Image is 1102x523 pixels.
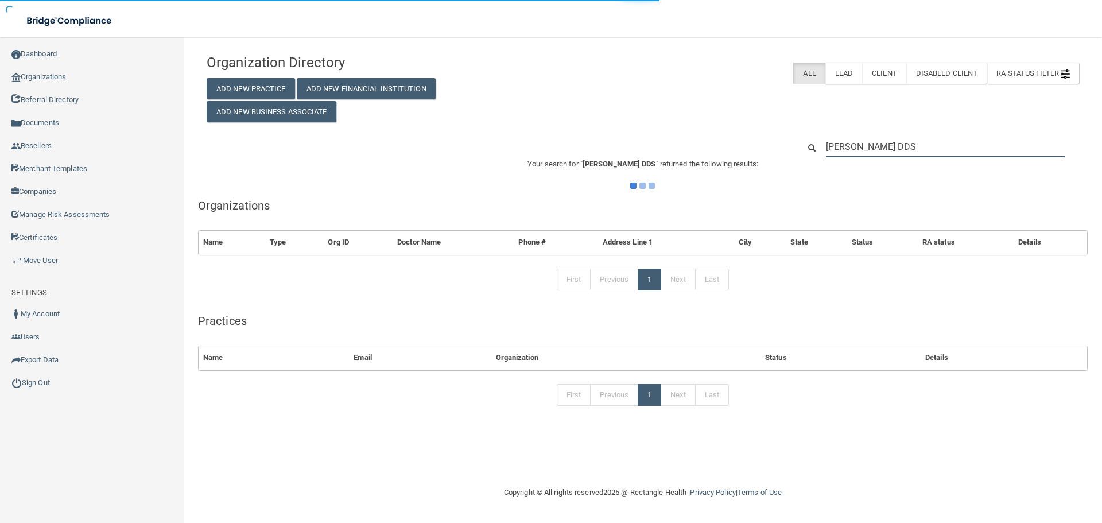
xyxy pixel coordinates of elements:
button: Add New Financial Institution [297,78,436,99]
div: Copyright © All rights reserved 2025 @ Rectangle Health | | [433,474,852,511]
th: Email [349,346,491,370]
span: [PERSON_NAME] DDS [583,160,656,168]
a: Previous [590,269,638,290]
th: Organization [491,346,760,370]
h5: Organizations [198,199,1088,212]
th: Name [199,346,349,370]
img: icon-documents.8dae5593.png [11,119,21,128]
img: organization-icon.f8decf85.png [11,73,21,82]
label: All [793,63,825,84]
img: bridge_compliance_login_screen.278c3ca4.svg [17,9,123,33]
iframe: Drift Widget Chat Controller [903,441,1088,487]
th: RA status [918,231,1014,254]
p: Your search for " " returned the following results: [198,157,1088,171]
th: Org ID [323,231,393,254]
button: Add New Practice [207,78,295,99]
a: Privacy Policy [690,488,735,497]
h4: Organization Directory [207,55,486,70]
span: RA Status Filter [996,69,1070,78]
img: ic_reseller.de258add.png [11,142,21,151]
th: Name [199,231,265,254]
th: City [734,231,786,254]
th: Type [265,231,324,254]
img: ajax-loader.4d491dd7.gif [630,183,655,189]
label: Disabled Client [906,63,987,84]
a: Last [695,384,729,406]
th: Details [1014,231,1087,254]
label: SETTINGS [11,286,47,300]
h5: Practices [198,315,1088,327]
th: Details [921,346,1087,370]
label: Client [862,63,906,84]
a: Next [661,269,695,290]
img: icon-filter@2x.21656d0b.png [1061,69,1070,79]
a: First [557,384,591,406]
img: icon-export.b9366987.png [11,355,21,365]
a: Last [695,269,729,290]
a: Previous [590,384,638,406]
a: 1 [638,269,661,290]
img: briefcase.64adab9b.png [11,255,23,266]
th: Address Line 1 [598,231,734,254]
img: ic_dashboard_dark.d01f4a41.png [11,50,21,59]
th: Status [847,231,918,254]
a: Terms of Use [738,488,782,497]
th: Doctor Name [393,231,514,254]
label: Lead [825,63,862,84]
a: First [557,269,591,290]
th: State [786,231,847,254]
th: Status [760,346,921,370]
img: ic_power_dark.7ecde6b1.png [11,378,22,388]
img: icon-users.e205127d.png [11,332,21,342]
a: Next [661,384,695,406]
a: 1 [638,384,661,406]
input: Search [826,136,1065,157]
button: Add New Business Associate [207,101,336,122]
img: ic_user_dark.df1a06c3.png [11,309,21,319]
th: Phone # [514,231,597,254]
